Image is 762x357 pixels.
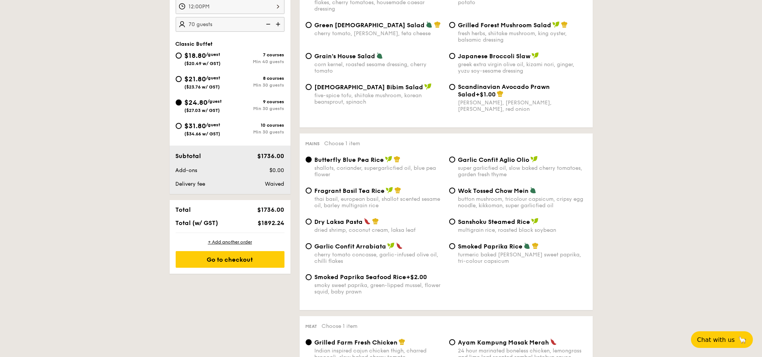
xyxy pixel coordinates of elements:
input: Scandinavian Avocado Prawn Salad+$1.00[PERSON_NAME], [PERSON_NAME], [PERSON_NAME], red onion [449,84,455,90]
span: $21.80 [185,75,206,83]
input: $21.80/guest($23.76 w/ GST)8 coursesMin 30 guests [176,76,182,82]
div: 9 courses [230,99,284,104]
span: Choose 1 item [325,140,360,147]
img: icon-spicy.37a8142b.svg [550,338,557,345]
span: Grain's House Salad [315,53,376,60]
span: Ayam Kampung Masak Merah [458,339,549,346]
span: Grilled Farm Fresh Chicken [315,339,398,346]
img: icon-chef-hat.a58ddaea.svg [394,187,401,194]
input: $31.80/guest($34.66 w/ GST)10 coursesMin 30 guests [176,123,182,129]
div: button mushroom, tricolour capsicum, cripsy egg noodle, kikkoman, super garlicfied oil [458,196,587,209]
div: Min 30 guests [230,106,284,111]
div: thai basil, european basil, shallot scented sesame oil, barley multigrain rice [315,196,443,209]
div: cherry tomato, [PERSON_NAME], feta cheese [315,30,443,37]
img: icon-reduce.1d2dbef1.svg [262,17,273,31]
span: +$1.00 [476,91,496,98]
span: Choose 1 item [322,323,358,329]
span: Delivery fee [176,181,206,187]
img: icon-vegan.f8ff3823.svg [385,156,393,163]
span: /guest [206,52,221,57]
span: $31.80 [185,122,206,130]
span: [DEMOGRAPHIC_DATA] Bibim Salad [315,84,424,91]
button: Chat with us🦙 [691,331,753,348]
div: greek extra virgin olive oil, kizami nori, ginger, yuzu soy-sesame dressing [458,61,587,74]
span: Garlic Confit Aglio Olio [458,156,530,163]
input: Sanshoku Steamed Ricemultigrain rice, roasted black soybean [449,219,455,225]
div: Go to checkout [176,251,284,268]
input: Green [DEMOGRAPHIC_DATA] Saladcherry tomato, [PERSON_NAME], feta cheese [306,22,312,28]
input: Fragrant Basil Tea Ricethai basil, european basil, shallot scented sesame oil, barley multigrain ... [306,188,312,194]
span: $1736.00 [257,152,284,160]
input: Smoked Paprika Riceturmeric baked [PERSON_NAME] sweet paprika, tri-colour capsicum [449,243,455,249]
div: cherry tomato concasse, garlic-infused olive oil, chilli flakes [315,251,443,264]
img: icon-chef-hat.a58ddaea.svg [394,156,400,163]
span: ($23.76 w/ GST) [185,84,220,90]
img: icon-chef-hat.a58ddaea.svg [561,21,568,28]
img: icon-vegetarian.fe4039eb.svg [426,21,433,28]
img: icon-vegan.f8ff3823.svg [387,242,395,249]
img: icon-chef-hat.a58ddaea.svg [372,218,379,225]
input: Smoked Paprika Seafood Rice+$2.00smoky sweet paprika, green-lipped mussel, flower squid, baby prawn [306,274,312,280]
span: ($20.49 w/ GST) [185,61,221,66]
div: 10 courses [230,123,284,128]
img: icon-chef-hat.a58ddaea.svg [434,21,441,28]
span: Dry Laksa Pasta [315,218,363,225]
span: 🦙 [738,335,747,344]
input: Japanese Broccoli Slawgreek extra virgin olive oil, kizami nori, ginger, yuzu soy-sesame dressing [449,53,455,59]
input: $24.80/guest($27.03 w/ GST)9 coursesMin 30 guests [176,99,182,106]
img: icon-spicy.37a8142b.svg [396,242,403,249]
span: /guest [206,122,221,127]
input: Dry Laksa Pastadried shrimp, coconut cream, laksa leaf [306,219,312,225]
img: icon-vegan.f8ff3823.svg [552,21,560,28]
span: Total [176,206,191,213]
span: $18.80 [185,51,206,60]
div: [PERSON_NAME], [PERSON_NAME], [PERSON_NAME], red onion [458,99,587,112]
span: $24.80 [185,98,208,107]
input: Grain's House Saladcorn kernel, roasted sesame dressing, cherry tomato [306,53,312,59]
div: fresh herbs, shiitake mushroom, king oyster, balsamic dressing [458,30,587,43]
span: /guest [208,99,222,104]
span: Meat [306,324,317,329]
img: icon-chef-hat.a58ddaea.svg [399,338,405,345]
div: Min 30 guests [230,129,284,135]
span: Fragrant Basil Tea Rice [315,187,385,194]
div: 7 courses [230,52,284,57]
input: Wok Tossed Chow Meinbutton mushroom, tricolour capsicum, cripsy egg noodle, kikkoman, super garli... [449,188,455,194]
span: /guest [206,75,221,81]
span: $1736.00 [257,206,284,213]
span: Waived [265,181,284,187]
input: Grilled Farm Fresh ChickenIndian inspired cajun chicken thigh, charred broccoli, slow baked cherr... [306,339,312,345]
img: icon-spicy.37a8142b.svg [364,218,371,225]
span: Wok Tossed Chow Mein [458,187,529,194]
span: Mains [306,141,320,146]
img: icon-chef-hat.a58ddaea.svg [497,90,504,97]
input: Garlic Confit Arrabiatacherry tomato concasse, garlic-infused olive oil, chilli flakes [306,243,312,249]
img: icon-chef-hat.a58ddaea.svg [532,242,539,249]
img: icon-vegetarian.fe4039eb.svg [524,242,530,249]
span: Green [DEMOGRAPHIC_DATA] Salad [315,22,425,29]
span: Butterfly Blue Pea Rice [315,156,384,163]
img: icon-vegan.f8ff3823.svg [424,83,432,90]
span: Smoked Paprika Rice [458,243,523,250]
span: Sanshoku Steamed Rice [458,218,530,225]
img: icon-vegan.f8ff3823.svg [530,156,538,163]
div: turmeric baked [PERSON_NAME] sweet paprika, tri-colour capsicum [458,251,587,264]
div: super garlicfied oil, slow baked cherry tomatoes, garden fresh thyme [458,165,587,178]
div: Min 40 guests [230,59,284,64]
span: Add-ons [176,167,198,174]
span: Scandinavian Avocado Prawn Salad [458,83,550,98]
span: +$2.00 [407,273,427,281]
span: $0.00 [269,167,284,174]
input: Number of guests [176,17,284,32]
span: Subtotal [176,152,201,160]
input: Butterfly Blue Pea Riceshallots, coriander, supergarlicfied oil, blue pea flower [306,157,312,163]
span: ($27.03 w/ GST) [185,108,220,113]
div: Min 30 guests [230,82,284,88]
input: Grilled Forest Mushroom Saladfresh herbs, shiitake mushroom, king oyster, balsamic dressing [449,22,455,28]
span: $1892.24 [258,219,284,227]
div: multigrain rice, roasted black soybean [458,227,587,233]
img: icon-vegetarian.fe4039eb.svg [530,187,536,194]
span: Smoked Paprika Seafood Rice [315,273,407,281]
img: icon-vegan.f8ff3823.svg [532,52,539,59]
span: Classic Buffet [176,41,213,47]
